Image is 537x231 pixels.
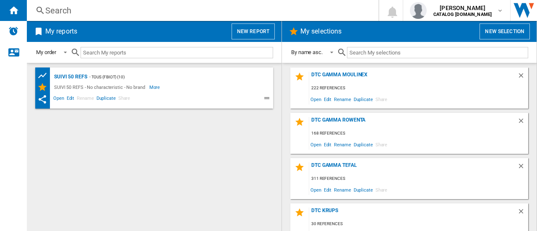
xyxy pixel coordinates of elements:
[323,184,333,195] span: Edit
[291,49,323,55] div: By name asc.
[65,94,76,104] span: Edit
[117,94,132,104] span: Share
[36,49,56,55] div: My order
[76,94,95,104] span: Rename
[309,83,528,93] div: 222 references
[352,139,374,150] span: Duplicate
[81,47,273,58] input: Search My reports
[309,174,528,184] div: 311 references
[309,139,323,150] span: Open
[352,93,374,105] span: Duplicate
[309,93,323,105] span: Open
[299,23,343,39] h2: My selections
[8,26,18,36] img: alerts-logo.svg
[517,162,528,174] div: Delete
[433,4,492,12] span: [PERSON_NAME]
[37,82,52,92] div: My Selections
[44,23,79,39] h2: My reports
[232,23,275,39] button: New report
[480,23,530,39] button: New selection
[309,208,517,219] div: DTC KRUPS
[52,72,87,82] div: SUIVI 50 REFS
[374,184,389,195] span: Share
[347,47,528,58] input: Search My selections
[309,72,517,83] div: DTC GAMMA MOULINEX
[333,139,352,150] span: Rename
[352,184,374,195] span: Duplicate
[37,70,52,81] div: Product prices grid
[309,162,517,174] div: DTC GAMMA TEFAL
[309,117,517,128] div: DTC Gamma Rowenta
[87,72,256,82] div: - TOUS (fbiot) (10)
[309,184,323,195] span: Open
[517,208,528,219] div: Delete
[433,12,492,17] b: CATALOG [DOMAIN_NAME]
[149,82,162,92] span: More
[323,93,333,105] span: Edit
[309,219,528,229] div: 30 references
[374,93,389,105] span: Share
[517,72,528,83] div: Delete
[309,128,528,139] div: 168 references
[323,139,333,150] span: Edit
[52,94,65,104] span: Open
[95,94,117,104] span: Duplicate
[410,2,427,19] img: profile.jpg
[374,139,389,150] span: Share
[333,93,352,105] span: Rename
[517,117,528,128] div: Delete
[52,82,149,92] div: SUIVI 50 REFS - No characteristic - No brand
[333,184,352,195] span: Rename
[37,94,47,104] ng-md-icon: This report has been shared with you
[45,5,357,16] div: Search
